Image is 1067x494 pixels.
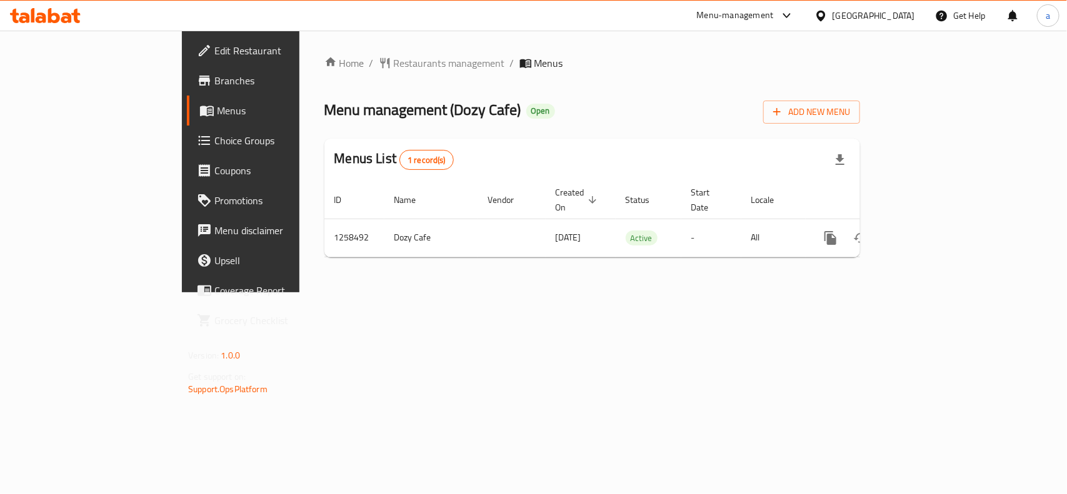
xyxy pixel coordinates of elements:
[217,103,350,118] span: Menus
[334,149,454,170] h2: Menus List
[488,192,531,207] span: Vendor
[214,283,350,298] span: Coverage Report
[526,106,555,116] span: Open
[187,305,360,335] a: Grocery Checklist
[214,223,350,238] span: Menu disclaimer
[806,181,946,219] th: Actions
[214,133,350,148] span: Choice Groups
[816,223,846,253] button: more
[697,8,774,23] div: Menu-management
[394,56,505,71] span: Restaurants management
[214,73,350,88] span: Branches
[741,219,806,257] td: All
[833,9,915,22] div: [GEOGRAPHIC_DATA]
[556,229,581,245] span: [DATE]
[221,347,240,363] span: 1.0.0
[187,156,360,185] a: Coupons
[334,192,358,207] span: ID
[324,181,946,257] table: enhanced table
[214,163,350,178] span: Coupons
[691,185,726,215] span: Start Date
[510,56,514,71] li: /
[846,223,876,253] button: Change Status
[534,56,563,71] span: Menus
[526,104,555,119] div: Open
[188,381,268,397] a: Support.OpsPlatform
[214,43,350,58] span: Edit Restaurant
[188,347,219,363] span: Version:
[751,192,791,207] span: Locale
[400,154,453,166] span: 1 record(s)
[1046,9,1050,22] span: a
[214,313,350,328] span: Grocery Checklist
[187,36,360,66] a: Edit Restaurant
[187,275,360,305] a: Coverage Report
[324,56,860,71] nav: breadcrumb
[556,185,601,215] span: Created On
[187,126,360,156] a: Choice Groups
[379,56,505,71] a: Restaurants management
[187,96,360,126] a: Menus
[324,96,521,124] span: Menu management ( Dozy Cafe )
[394,192,433,207] span: Name
[626,231,658,245] span: Active
[763,101,860,124] button: Add New Menu
[187,245,360,275] a: Upsell
[369,56,374,71] li: /
[773,104,850,120] span: Add New Menu
[188,368,246,385] span: Get support on:
[187,66,360,96] a: Branches
[187,215,360,245] a: Menu disclaimer
[214,253,350,268] span: Upsell
[214,193,350,208] span: Promotions
[825,145,855,175] div: Export file
[681,219,741,257] td: -
[399,150,454,170] div: Total records count
[626,192,666,207] span: Status
[187,185,360,215] a: Promotions
[384,219,478,257] td: Dozy Cafe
